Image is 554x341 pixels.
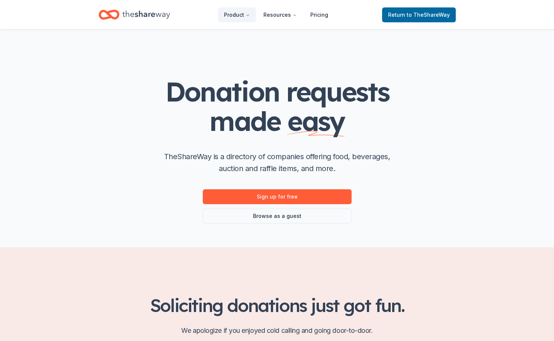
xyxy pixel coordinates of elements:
button: Resources [257,7,303,22]
a: Home [99,6,170,23]
h2: Soliciting donations just got fun. [99,295,456,316]
p: We apologize if you enjoyed cold calling and going door-to-door. [99,325,456,337]
nav: Main [218,6,334,23]
span: Return [388,10,450,19]
a: Pricing [304,7,334,22]
p: TheShareWay is a directory of companies offering food, beverages, auction and raffle items, and m... [158,151,396,174]
button: Product [218,7,256,22]
h1: Donation requests made [128,77,426,136]
a: Browse as a guest [203,209,352,223]
span: easy [287,104,345,138]
span: to TheShareWay [407,12,450,18]
a: Returnto TheShareWay [382,7,456,22]
a: Sign up for free [203,189,352,204]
